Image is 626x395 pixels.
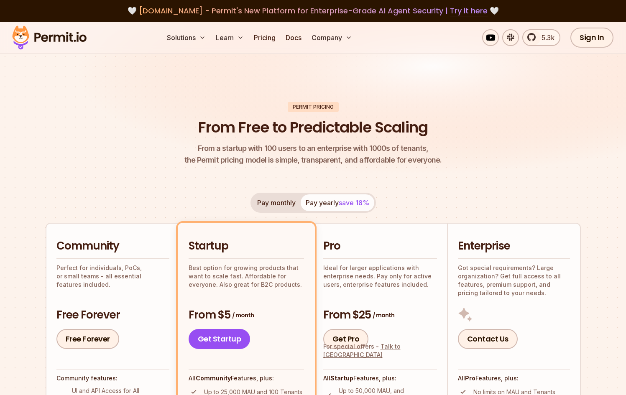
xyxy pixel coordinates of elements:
[458,239,570,254] h2: Enterprise
[56,308,169,323] h3: Free Forever
[450,5,488,16] a: Try it here
[458,329,518,349] a: Contact Us
[288,102,339,112] div: Permit Pricing
[373,311,394,319] span: / month
[212,29,247,46] button: Learn
[196,375,231,382] strong: Community
[198,117,428,138] h1: From Free to Predictable Scaling
[189,308,304,323] h3: From $5
[465,375,475,382] strong: Pro
[537,33,554,43] span: 5.3k
[56,374,169,382] h4: Community features:
[8,23,90,52] img: Permit logo
[570,28,613,48] a: Sign In
[282,29,305,46] a: Docs
[323,308,437,323] h3: From $25
[323,239,437,254] h2: Pro
[189,264,304,289] p: Best option for growing products that want to scale fast. Affordable for everyone. Also great for...
[323,329,369,349] a: Get Pro
[184,143,442,166] p: the Permit pricing model is simple, transparent, and affordable for everyone.
[250,29,279,46] a: Pricing
[458,264,570,297] p: Got special requirements? Large organization? Get full access to all features, premium support, a...
[232,311,254,319] span: / month
[189,329,250,349] a: Get Startup
[252,194,301,211] button: Pay monthly
[308,29,355,46] button: Company
[20,5,606,17] div: 🤍 🤍
[323,342,437,359] div: For special offers -
[323,374,437,382] h4: All Features, plus:
[522,29,560,46] a: 5.3k
[139,5,488,16] span: [DOMAIN_NAME] - Permit's New Platform for Enterprise-Grade AI Agent Security |
[323,264,437,289] p: Ideal for larger applications with enterprise needs. Pay only for active users, enterprise featur...
[164,29,209,46] button: Solutions
[330,375,353,382] strong: Startup
[184,143,442,154] span: From a startup with 100 users to an enterprise with 1000s of tenants,
[56,264,169,289] p: Perfect for individuals, PoCs, or small teams - all essential features included.
[458,374,570,382] h4: All Features, plus:
[56,239,169,254] h2: Community
[189,374,304,382] h4: All Features, plus:
[56,329,119,349] a: Free Forever
[189,239,304,254] h2: Startup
